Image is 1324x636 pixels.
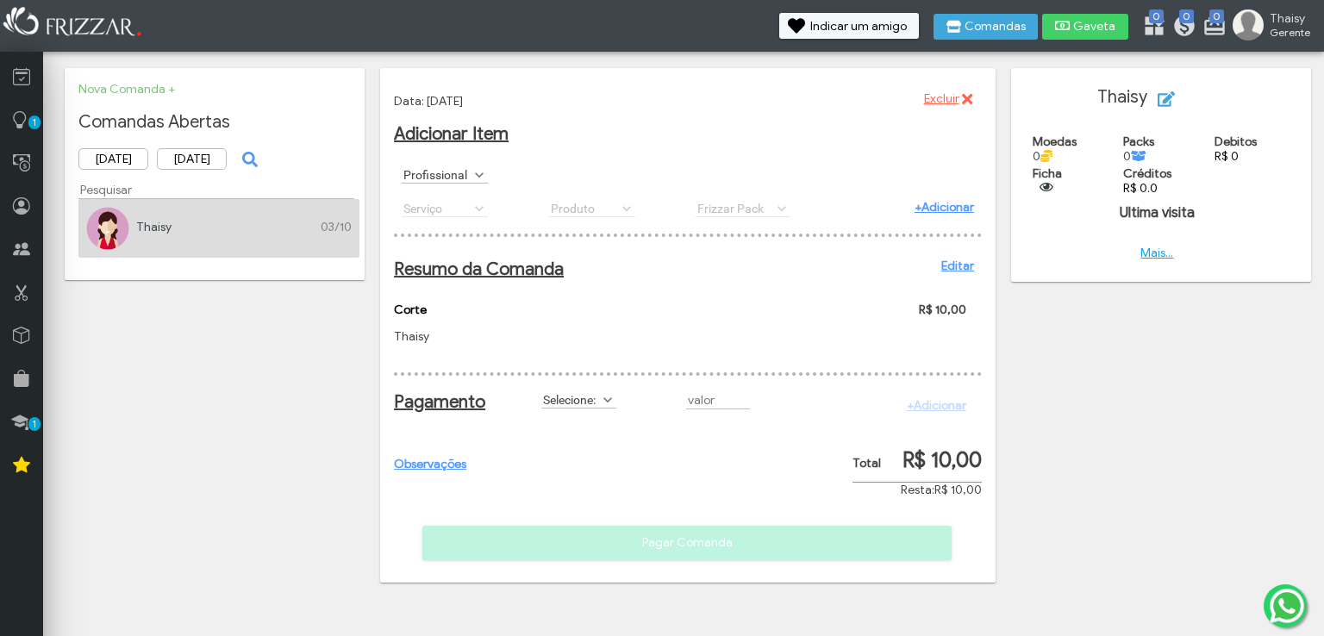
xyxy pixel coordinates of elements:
span: Thaisy [1270,11,1310,26]
img: whatsapp.png [1266,585,1308,627]
span: Créditos [1123,166,1171,181]
span: 0 [1123,149,1146,164]
button: ui-button [1033,181,1059,194]
button: Gaveta [1042,14,1128,40]
a: 0 [1142,14,1159,41]
h2: Comandas Abertas [78,111,351,133]
span: Gerente [1270,26,1310,39]
button: ui-button [235,147,261,172]
span: R$ 10,00 [902,447,982,473]
p: Data: [DATE] [394,94,982,109]
button: Indicar um amigo [779,13,919,39]
a: Nova Comanda + [78,82,175,97]
a: Thaisy Gerente [1233,9,1315,44]
span: 0 [1209,9,1224,23]
button: Editar [1147,86,1223,112]
span: 0 [1033,149,1052,164]
span: 1 [28,417,41,431]
span: Excluir [924,86,959,112]
span: Indicar um amigo [810,21,907,33]
input: valor [686,391,750,409]
a: +Adicionar [915,200,974,215]
span: 1 [28,115,41,129]
p: Thaisy [394,329,724,344]
span: Gaveta [1073,21,1116,33]
a: R$ 0.0 [1123,181,1158,196]
span: Ficha [1033,166,1062,181]
button: Comandas [934,14,1038,40]
span: Corte [394,302,427,317]
span: 03/10 [321,220,352,234]
span: Moedas [1033,134,1077,149]
a: Mais... [1140,246,1173,260]
span: R$ 10,00 [919,302,966,317]
h2: Thaisy [1025,86,1297,112]
a: R$ 0 [1215,149,1239,164]
a: Observações [394,457,466,471]
label: Profissional [402,166,472,183]
label: Selecione: [541,391,601,408]
span: 0 [1149,9,1164,23]
h4: Ultima visita [1025,204,1290,221]
button: Excluir [912,86,981,112]
span: Editar [1178,86,1211,112]
a: 0 [1172,14,1190,41]
span: Debitos [1215,134,1257,149]
span: ui-button [247,147,249,172]
span: Comandas [965,21,1026,33]
h2: Pagamento [394,391,483,413]
span: R$ 10,00 [934,483,982,497]
span: Total [852,456,881,471]
h2: Resumo da Comanda [394,259,974,280]
div: Resta: [852,483,982,497]
a: Thaisy [136,220,172,234]
input: Pesquisar [78,181,354,199]
h2: Adicionar Item [394,123,982,145]
span: Packs [1123,134,1154,149]
input: Data Final [157,148,227,170]
span: 0 [1179,9,1194,23]
a: 0 [1202,14,1220,41]
a: Editar [941,259,974,273]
